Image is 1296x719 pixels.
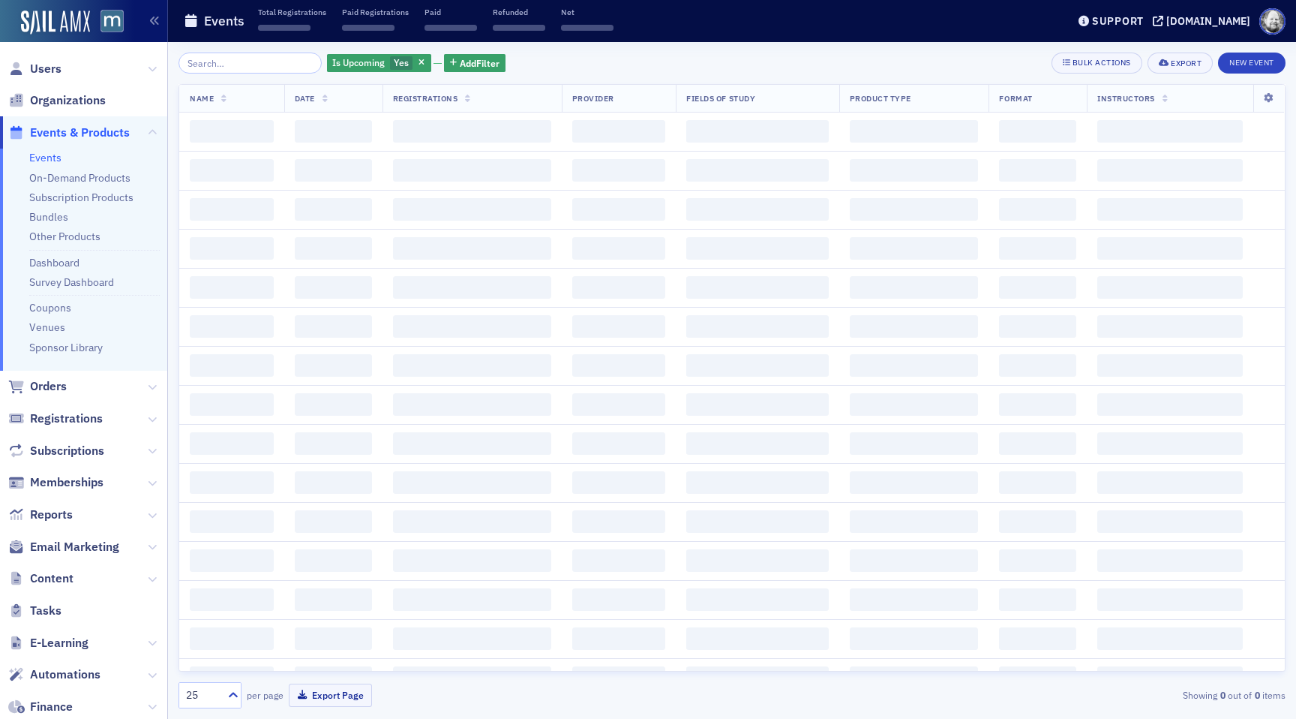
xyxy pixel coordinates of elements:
[190,666,274,689] span: ‌
[572,93,614,104] span: Provider
[927,688,1285,702] div: Showing out of items
[393,315,551,338] span: ‌
[686,549,828,572] span: ‌
[999,237,1076,260] span: ‌
[999,93,1032,104] span: Format
[850,237,979,260] span: ‌
[8,603,61,619] a: Tasks
[258,25,310,31] span: ‌
[1092,14,1144,28] div: Support
[190,237,274,260] span: ‌
[850,393,979,416] span: ‌
[21,11,90,35] img: SailAMX
[190,276,274,299] span: ‌
[8,378,67,395] a: Orders
[1097,354,1243,377] span: ‌
[295,315,372,338] span: ‌
[393,549,551,572] span: ‌
[190,432,274,455] span: ‌
[289,684,372,707] button: Export Page
[190,315,274,338] span: ‌
[1218,55,1285,68] a: New Event
[295,93,315,104] span: Date
[686,627,828,650] span: ‌
[1097,666,1243,689] span: ‌
[493,25,545,31] span: ‌
[1097,159,1243,182] span: ‌
[999,315,1076,338] span: ‌
[1153,16,1255,26] button: [DOMAIN_NAME]
[295,471,372,494] span: ‌
[493,7,545,17] p: Refunded
[572,432,666,455] span: ‌
[393,93,458,104] span: Registrations
[30,378,67,395] span: Orders
[561,25,613,31] span: ‌
[999,120,1076,143] span: ‌
[1259,8,1285,35] span: Profile
[30,61,61,77] span: Users
[999,549,1076,572] span: ‌
[393,198,551,221] span: ‌
[295,627,372,650] span: ‌
[29,301,71,314] a: Coupons
[460,56,499,70] span: Add Filter
[190,588,274,611] span: ‌
[1097,237,1243,260] span: ‌
[850,198,979,221] span: ‌
[850,471,979,494] span: ‌
[190,120,274,143] span: ‌
[572,276,666,299] span: ‌
[8,411,103,427] a: Registrations
[190,354,274,377] span: ‌
[686,588,828,611] span: ‌
[30,411,103,427] span: Registrations
[572,198,666,221] span: ‌
[850,432,979,455] span: ‌
[8,443,104,459] a: Subscriptions
[393,588,551,611] span: ‌
[393,120,551,143] span: ‌
[850,549,979,572] span: ‌
[29,210,68,224] a: Bundles
[1171,59,1201,68] div: Export
[8,92,106,109] a: Organizations
[1217,688,1228,702] strong: 0
[190,198,274,221] span: ‌
[190,393,274,416] span: ‌
[393,666,551,689] span: ‌
[1072,59,1131,67] div: Bulk Actions
[247,688,283,702] label: per page
[850,354,979,377] span: ‌
[686,354,828,377] span: ‌
[190,93,214,104] span: Name
[393,237,551,260] span: ‌
[332,56,385,68] span: Is Upcoming
[850,510,979,533] span: ‌
[1252,688,1262,702] strong: 0
[1097,588,1243,611] span: ‌
[444,54,505,73] button: AddFilter
[30,603,61,619] span: Tasks
[295,276,372,299] span: ‌
[850,276,979,299] span: ‌
[393,354,551,377] span: ‌
[686,471,828,494] span: ‌
[424,25,477,31] span: ‌
[8,125,130,141] a: Events & Products
[295,666,372,689] span: ‌
[1218,53,1285,74] button: New Event
[1097,120,1243,143] span: ‌
[295,354,372,377] span: ‌
[686,237,828,260] span: ‌
[8,539,119,555] a: Email Marketing
[204,12,244,30] h1: Events
[393,276,551,299] span: ‌
[29,341,103,354] a: Sponsor Library
[393,393,551,416] span: ‌
[342,25,394,31] span: ‌
[1166,14,1250,28] div: [DOMAIN_NAME]
[30,699,73,715] span: Finance
[30,474,103,491] span: Memberships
